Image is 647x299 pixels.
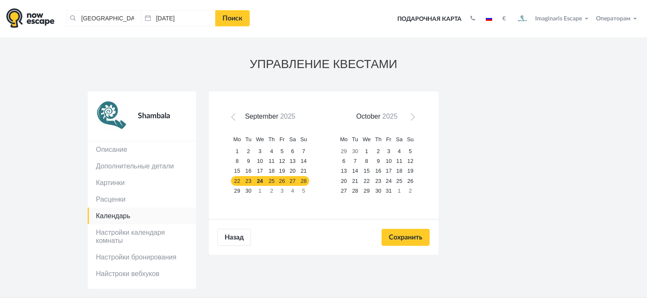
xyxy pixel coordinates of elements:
[300,136,307,142] span: Sunday
[88,158,196,174] a: Дополнительные детали
[231,186,243,196] a: 29
[352,136,358,142] span: Tuesday
[405,157,416,166] a: 12
[408,115,414,122] span: Next
[373,176,384,186] a: 23
[245,113,278,120] span: September
[394,10,465,28] a: Подарочная карта
[360,176,373,186] a: 22
[394,176,405,186] a: 25
[373,147,384,157] a: 2
[396,136,403,142] span: Saturday
[289,136,296,142] span: Saturday
[350,186,360,196] a: 28
[243,166,254,176] a: 16
[350,176,360,186] a: 21
[231,147,243,157] a: 1
[243,147,254,157] a: 2
[340,136,348,142] span: Monday
[231,166,243,176] a: 15
[88,191,196,208] a: Расценки
[373,157,384,166] a: 9
[243,176,254,186] a: 23
[405,166,416,176] a: 19
[338,186,350,196] a: 27
[256,136,264,142] span: Wednesday
[298,166,309,176] a: 21
[287,157,298,166] a: 13
[88,224,196,249] a: Настройки календаря комнаты
[280,113,296,120] span: 2025
[407,136,414,142] span: Sunday
[254,186,266,196] a: 1
[254,157,266,166] a: 10
[373,166,384,176] a: 16
[373,186,384,196] a: 30
[279,136,285,142] span: Friday
[277,157,287,166] a: 12
[243,157,254,166] a: 9
[266,157,277,166] a: 11
[217,229,251,246] a: Назад
[350,157,360,166] a: 7
[88,265,196,282] a: Найстроки вебхуков
[535,14,582,22] span: Imaginaris Escape
[405,147,416,157] a: 5
[298,157,309,166] a: 14
[287,176,298,186] a: 27
[350,166,360,176] a: 14
[254,176,266,186] a: 24
[230,113,242,125] a: Prev
[6,8,54,28] img: logo
[512,10,592,27] button: Imaginaris Escape
[287,186,298,196] a: 4
[360,147,373,157] a: 1
[375,136,382,142] span: Thursday
[360,166,373,176] a: 15
[266,186,277,196] a: 2
[266,166,277,176] a: 18
[596,16,630,22] span: Операторам
[277,166,287,176] a: 19
[298,147,309,157] a: 7
[338,147,350,157] a: 29
[356,113,380,120] span: October
[298,186,309,196] a: 5
[254,147,266,157] a: 3
[350,147,360,157] a: 30
[266,147,277,157] a: 4
[88,208,196,224] a: Календарь
[338,176,350,186] a: 20
[405,186,416,196] a: 2
[277,147,287,157] a: 5
[394,186,405,196] a: 1
[394,166,405,176] a: 18
[394,147,405,157] a: 4
[360,157,373,166] a: 8
[360,186,373,196] a: 29
[384,157,394,166] a: 10
[338,157,350,166] a: 6
[215,10,250,26] a: Поиск
[233,115,239,122] span: Prev
[266,176,277,186] a: 25
[287,166,298,176] a: 20
[66,10,141,26] input: Город или название квеста
[362,136,371,142] span: Wednesday
[298,176,309,186] a: 28
[141,10,216,26] input: Дата
[486,17,492,21] img: ru.jpg
[245,136,251,142] span: Tuesday
[384,176,394,186] a: 24
[231,176,243,186] a: 22
[234,136,241,142] span: Monday
[88,141,196,158] a: Описание
[405,176,416,186] a: 26
[384,166,394,176] a: 17
[384,147,394,157] a: 3
[287,147,298,157] a: 6
[254,166,266,176] a: 17
[405,113,417,125] a: Next
[382,113,398,120] span: 2025
[88,249,196,265] a: Настройки бронирования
